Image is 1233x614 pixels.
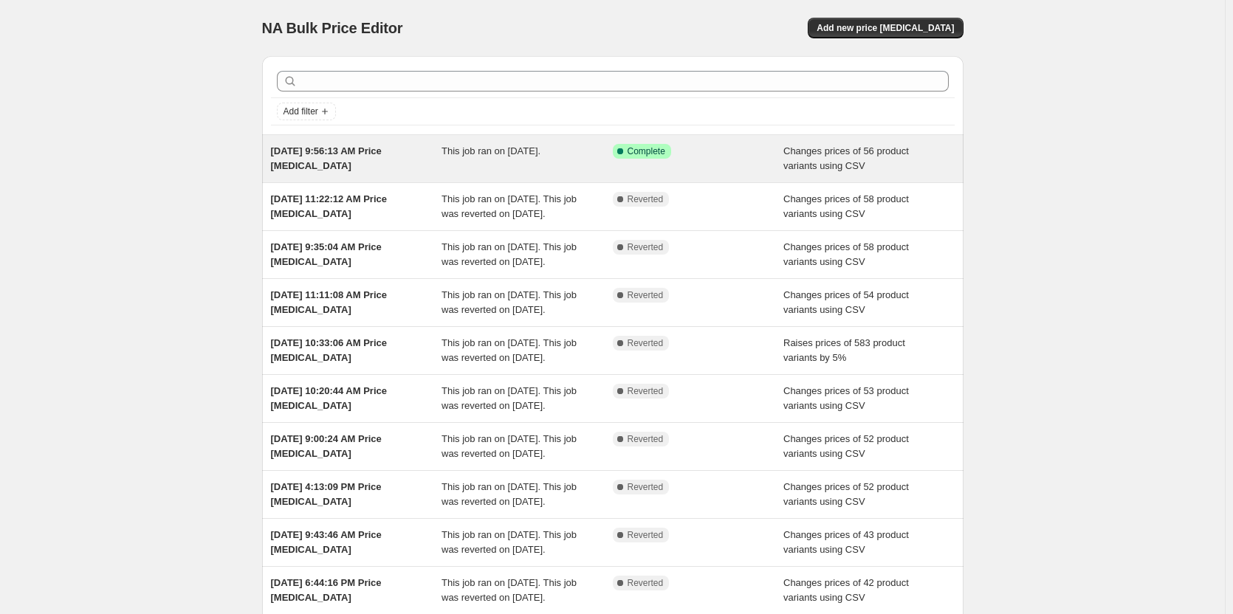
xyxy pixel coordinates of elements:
[628,529,664,541] span: Reverted
[271,577,382,603] span: [DATE] 6:44:16 PM Price [MEDICAL_DATA]
[783,433,909,459] span: Changes prices of 52 product variants using CSV
[628,337,664,349] span: Reverted
[783,337,905,363] span: Raises prices of 583 product variants by 5%
[783,193,909,219] span: Changes prices of 58 product variants using CSV
[628,145,665,157] span: Complete
[808,18,963,38] button: Add new price [MEDICAL_DATA]
[783,145,909,171] span: Changes prices of 56 product variants using CSV
[783,577,909,603] span: Changes prices of 42 product variants using CSV
[628,241,664,253] span: Reverted
[271,385,388,411] span: [DATE] 10:20:44 AM Price [MEDICAL_DATA]
[442,145,540,156] span: This job ran on [DATE].
[783,289,909,315] span: Changes prices of 54 product variants using CSV
[442,481,577,507] span: This job ran on [DATE]. This job was reverted on [DATE].
[442,385,577,411] span: This job ran on [DATE]. This job was reverted on [DATE].
[442,529,577,555] span: This job ran on [DATE]. This job was reverted on [DATE].
[271,481,382,507] span: [DATE] 4:13:09 PM Price [MEDICAL_DATA]
[442,433,577,459] span: This job ran on [DATE]. This job was reverted on [DATE].
[271,193,388,219] span: [DATE] 11:22:12 AM Price [MEDICAL_DATA]
[271,433,382,459] span: [DATE] 9:00:24 AM Price [MEDICAL_DATA]
[783,385,909,411] span: Changes prices of 53 product variants using CSV
[271,241,382,267] span: [DATE] 9:35:04 AM Price [MEDICAL_DATA]
[783,529,909,555] span: Changes prices of 43 product variants using CSV
[271,289,388,315] span: [DATE] 11:11:08 AM Price [MEDICAL_DATA]
[442,193,577,219] span: This job ran on [DATE]. This job was reverted on [DATE].
[442,289,577,315] span: This job ran on [DATE]. This job was reverted on [DATE].
[271,337,388,363] span: [DATE] 10:33:06 AM Price [MEDICAL_DATA]
[783,481,909,507] span: Changes prices of 52 product variants using CSV
[783,241,909,267] span: Changes prices of 58 product variants using CSV
[628,433,664,445] span: Reverted
[628,385,664,397] span: Reverted
[628,193,664,205] span: Reverted
[817,22,954,34] span: Add new price [MEDICAL_DATA]
[628,577,664,589] span: Reverted
[442,337,577,363] span: This job ran on [DATE]. This job was reverted on [DATE].
[628,289,664,301] span: Reverted
[271,145,382,171] span: [DATE] 9:56:13 AM Price [MEDICAL_DATA]
[284,106,318,117] span: Add filter
[442,577,577,603] span: This job ran on [DATE]. This job was reverted on [DATE].
[262,20,403,36] span: NA Bulk Price Editor
[628,481,664,493] span: Reverted
[277,103,336,120] button: Add filter
[271,529,382,555] span: [DATE] 9:43:46 AM Price [MEDICAL_DATA]
[442,241,577,267] span: This job ran on [DATE]. This job was reverted on [DATE].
